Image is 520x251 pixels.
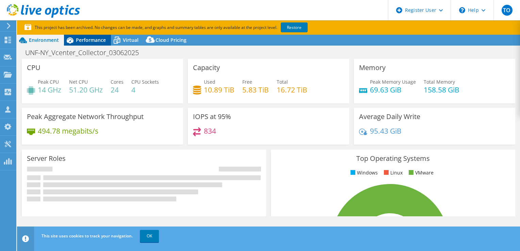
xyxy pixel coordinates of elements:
[204,127,216,135] h4: 834
[193,113,231,120] h3: IOPS at 95%
[38,127,98,135] h4: 494.78 megabits/s
[38,86,61,94] h4: 14 GHz
[370,79,416,85] span: Peak Memory Usage
[27,64,40,71] h3: CPU
[140,230,159,242] a: OK
[281,22,308,32] a: Restore
[27,113,144,120] h3: Peak Aggregate Network Throughput
[27,155,66,162] h3: Server Roles
[76,37,106,43] span: Performance
[193,64,220,71] h3: Capacity
[276,155,510,162] h3: Top Operating Systems
[204,79,215,85] span: Used
[370,127,402,135] h4: 95.43 GiB
[29,37,59,43] span: Environment
[407,169,434,177] li: VMware
[131,86,159,94] h4: 4
[502,5,513,16] span: TO
[38,79,59,85] span: Peak CPU
[424,79,455,85] span: Total Memory
[349,169,378,177] li: Windows
[424,86,459,94] h4: 158.58 GiB
[42,233,133,239] span: This site uses cookies to track your navigation.
[382,169,403,177] li: Linux
[69,79,88,85] span: Net CPU
[242,86,269,94] h4: 5.83 TiB
[277,79,288,85] span: Total
[277,86,307,94] h4: 16.72 TiB
[22,49,149,56] h1: UNF-NY_Vcenter_Collector_03062025
[131,79,159,85] span: CPU Sockets
[111,86,124,94] h4: 24
[25,24,358,31] p: This project has been archived. No changes can be made, and graphs and summary tables are only av...
[459,7,465,13] svg: \n
[359,113,420,120] h3: Average Daily Write
[123,37,139,43] span: Virtual
[69,86,103,94] h4: 51.20 GHz
[156,37,186,43] span: Cloud Pricing
[359,64,386,71] h3: Memory
[204,86,234,94] h4: 10.89 TiB
[111,79,124,85] span: Cores
[370,86,416,94] h4: 69.63 GiB
[242,79,252,85] span: Free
